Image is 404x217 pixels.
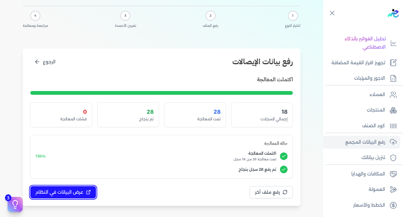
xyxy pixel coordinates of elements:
[5,194,11,201] span: 3
[50,157,276,162] span: تمت معالجة 28 من 18 سجل
[103,108,154,116] div: 28
[255,189,280,196] span: رفع ملف آخر
[169,108,221,116] div: 28
[323,199,400,212] a: الخطط والأسعار
[30,56,59,68] button: الرجوع
[236,108,288,116] div: 18
[362,122,385,130] p: كود الصنف
[331,59,385,67] p: تجهيز اقرار القيمة المضافة
[210,13,211,18] span: 2
[232,56,293,67] h2: رفع بيانات الإيصالات
[388,9,399,18] img: logo
[43,59,56,65] span: الرجوع
[36,140,288,147] h4: حالة المعالجة
[30,186,96,198] button: عرض البيانات في النظام
[115,23,136,28] span: تعيين الأعمدة
[203,23,218,28] span: رفع الملف
[124,13,126,18] span: 3
[8,197,23,212] button: 3
[36,116,87,122] div: فشلت المعالجة
[323,136,400,149] a: رفع البيانات المجمع
[323,104,400,117] a: المنتجات
[323,88,400,101] a: العملاء
[323,183,400,196] a: العمولة
[351,170,385,178] p: المكافات والهدايا
[257,75,293,83] h3: اكتملت المعالجة
[292,13,294,18] span: 1
[236,116,288,122] div: إجمالي السجلات
[370,91,385,99] p: العملاء
[103,116,154,122] div: تم بنجاح
[35,189,83,196] span: عرض البيانات في النظام
[323,119,400,133] a: كود الصنف
[34,13,36,18] span: 4
[361,154,385,162] p: تنزيل بياناتك
[367,106,385,114] p: المنتجات
[36,108,87,116] div: 0
[23,23,48,28] span: مراجعة ومعالجة
[36,167,276,172] span: تم رفع 28 سجل بنجاح
[323,72,400,85] a: الاجور والمرتبات
[354,74,385,83] p: الاجور والمرتبات
[345,138,385,146] p: رفع البيانات المجمع
[326,35,386,51] p: تحليل الفواتير بالذكاء الاصطناعي
[36,154,46,158] span: 156%
[285,23,300,28] span: اختيار النوع
[169,116,221,122] div: تمت المعالجة
[323,168,400,181] a: المكافات والهدايا
[323,56,400,70] a: تجهيز اقرار القيمة المضافة
[323,32,400,54] a: تحليل الفواتير بالذكاء الاصطناعي
[369,186,385,194] p: العمولة
[50,151,276,156] span: اكتملت المعالجة
[323,151,400,164] a: تنزيل بياناتك
[353,201,385,209] p: الخطط والأسعار
[250,186,293,198] button: رفع ملف آخر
